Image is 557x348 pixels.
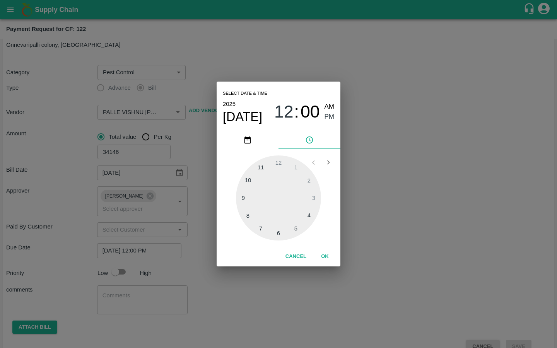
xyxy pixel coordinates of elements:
button: 2025 [223,99,236,109]
button: Open next view [321,155,336,170]
span: Select date & time [223,88,267,99]
button: 12 [274,102,294,122]
span: : [294,102,299,122]
button: PM [325,112,335,122]
button: AM [325,102,335,112]
button: pick date [217,131,278,149]
button: Cancel [282,250,309,263]
button: OK [313,250,337,263]
button: 00 [301,102,320,122]
button: pick time [278,131,340,149]
button: [DATE] [223,109,262,125]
